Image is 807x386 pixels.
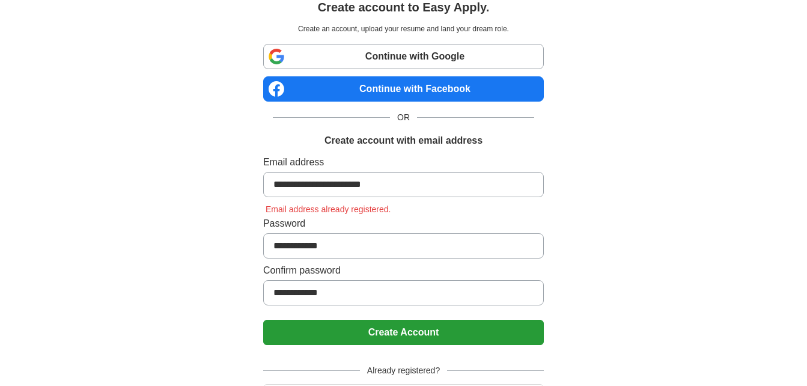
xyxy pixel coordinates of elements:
[263,216,544,231] label: Password
[266,23,541,34] p: Create an account, upload your resume and land your dream role.
[263,320,544,345] button: Create Account
[263,263,544,278] label: Confirm password
[263,155,544,170] label: Email address
[324,133,483,148] h1: Create account with email address
[390,111,417,124] span: OR
[360,364,447,377] span: Already registered?
[263,204,394,214] span: Email address already registered.
[263,76,544,102] a: Continue with Facebook
[263,44,544,69] a: Continue with Google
